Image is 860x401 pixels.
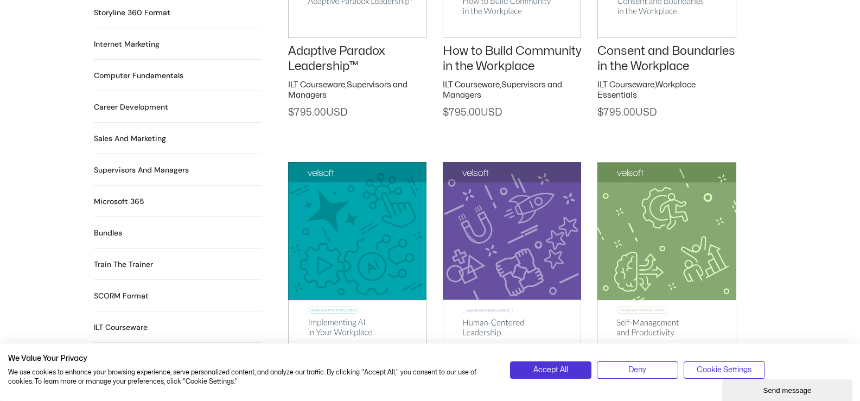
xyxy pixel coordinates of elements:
[94,322,148,333] h2: ILT Courseware
[533,364,568,376] span: Accept All
[94,7,170,18] a: Visit product category Storyline 360 Format
[94,227,122,239] h2: Bundles
[94,290,149,302] h2: SCORM Format
[628,364,646,376] span: Deny
[443,108,502,117] span: 795.00
[94,227,122,239] a: Visit product category Bundles
[94,322,148,333] a: Visit product category ILT Courseware
[94,101,168,113] a: Visit product category Career Development
[443,108,449,117] span: $
[510,361,591,379] button: Accept all cookies
[94,196,144,207] a: Visit product category Microsoft 365
[94,164,189,176] a: Visit product category Supervisors and Managers
[684,361,765,379] button: Adjust cookie preferences
[94,70,183,81] h2: Computer Fundamentals
[722,377,855,401] iframe: chat widget
[697,364,751,376] span: Cookie Settings
[8,354,494,364] h2: We Value Your Privacy
[288,80,426,101] h2: ,
[94,196,144,207] h2: Microsoft 365
[443,81,562,100] a: Supervisors and Managers
[94,39,160,50] h2: Internet Marketing
[94,70,183,81] a: Visit product category Computer Fundamentals
[597,80,736,101] h2: ,
[94,259,153,270] h2: Train the Trainer
[288,108,294,117] span: $
[94,133,166,144] h2: Sales and Marketing
[94,259,153,270] a: Visit product category Train the Trainer
[597,108,603,117] span: $
[597,81,654,89] a: ILT Courseware
[443,80,581,101] h2: ,
[94,39,160,50] a: Visit product category Internet Marketing
[94,164,189,176] h2: Supervisors and Managers
[94,133,166,144] a: Visit product category Sales and Marketing
[443,45,581,73] a: How to Build Community in the Workplace
[288,81,345,89] a: ILT Courseware
[288,45,385,73] a: Adaptive Paradox Leadership™
[288,108,347,117] span: 795.00
[94,101,168,113] h2: Career Development
[94,290,149,302] a: Visit product category SCORM Format
[597,108,657,117] span: 795.00
[8,368,494,386] p: We use cookies to enhance your browsing experience, serve personalized content, and analyze our t...
[597,361,678,379] button: Deny all cookies
[443,81,500,89] a: ILT Courseware
[94,7,170,18] h2: Storyline 360 Format
[597,45,735,73] a: Consent and Boundaries in the Workplace
[288,81,407,100] a: Supervisors and Managers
